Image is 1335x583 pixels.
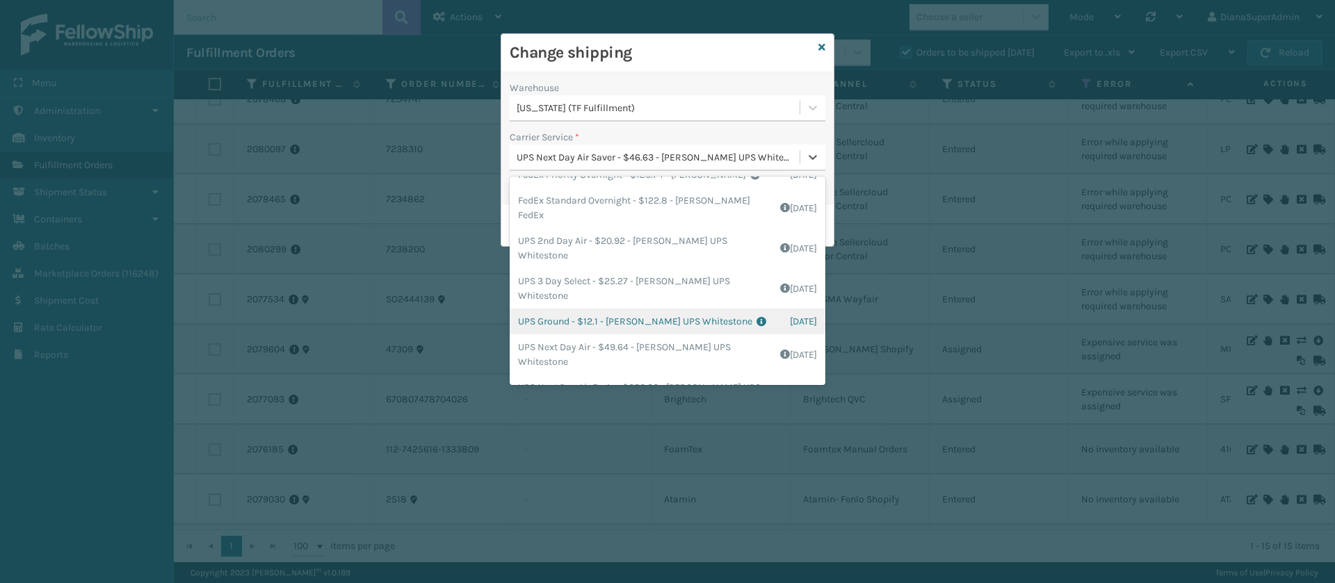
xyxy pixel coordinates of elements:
div: UPS Next Day Air - $49.64 - [PERSON_NAME] UPS Whitestone [510,334,825,375]
h3: Change shipping [510,42,813,63]
span: [DATE] [790,314,817,329]
div: [US_STATE] (TF Fulfillment) [517,101,801,115]
span: [DATE] [790,201,817,215]
div: UPS 3 Day Select - $25.27 - [PERSON_NAME] UPS Whitestone [510,268,825,309]
div: UPS Next Day Air Saver - $46.63 - [PERSON_NAME] UPS Whitestone [517,150,801,165]
div: UPS Next Day Air Early - $656.36 - [PERSON_NAME] UPS Whitestone [510,375,825,415]
span: [DATE] [790,281,817,296]
div: FedEx Standard Overnight - $122.8 - [PERSON_NAME] FedEx [510,188,825,228]
span: [DATE] [790,347,817,362]
span: [DATE] [790,241,817,256]
div: UPS Ground - $12.1 - [PERSON_NAME] UPS Whitestone [510,309,825,334]
div: UPS 2nd Day Air - $20.92 - [PERSON_NAME] UPS Whitestone [510,228,825,268]
label: Carrier Service [510,130,579,145]
label: Warehouse [510,81,559,95]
